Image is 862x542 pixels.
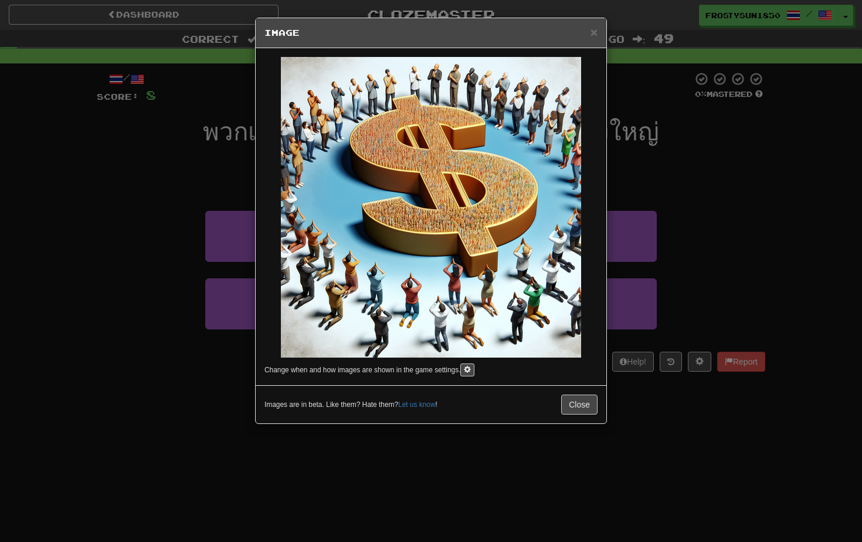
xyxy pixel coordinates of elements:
button: Close [561,395,598,415]
img: d92ff716-abfa-47d8-810c-ab9e7539da97.small.png [281,57,581,358]
a: Let us know [398,400,435,409]
small: Images are in beta. Like them? Hate them? ! [264,400,437,410]
h5: Image [264,27,598,39]
small: Change when and how images are shown in the game settings. [264,366,460,374]
span: × [590,25,598,39]
button: Close [590,26,598,38]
